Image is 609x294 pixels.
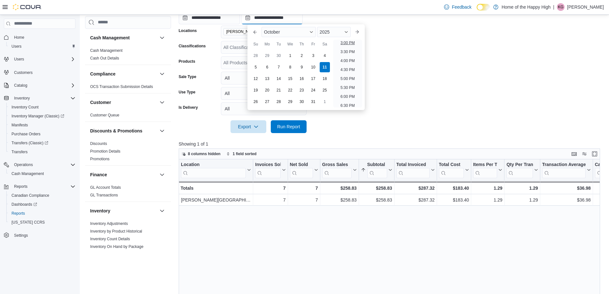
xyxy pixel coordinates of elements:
button: Inventory [158,207,166,215]
button: Operations [12,161,35,169]
label: Is Delivery [179,105,198,110]
button: Gross Sales [322,162,356,178]
div: day-25 [320,85,330,95]
div: Invoices Sold [255,162,280,168]
button: Next month [352,27,362,37]
span: GL Account Totals [90,185,121,190]
a: Cash Out Details [90,56,119,60]
button: Reports [12,183,30,190]
div: Total Cost [439,162,464,178]
div: [PERSON_NAME][GEOGRAPHIC_DATA] - Fire & Flower [181,196,251,204]
div: day-3 [308,51,318,61]
label: Classifications [179,44,206,49]
span: [PERSON_NAME][GEOGRAPHIC_DATA] - Fire & Flower [226,28,276,35]
span: Inventory Count Details [90,236,130,242]
span: Catalog [12,82,75,89]
span: Inventory by Product Historical [90,229,142,234]
button: Canadian Compliance [6,191,78,200]
button: Catalog [12,82,30,89]
span: Purchase Orders [9,130,75,138]
div: day-27 [262,97,272,107]
a: Promotions [90,157,110,161]
span: Inventory On Hand by Package [90,244,144,249]
div: day-11 [320,62,330,72]
span: Inventory Manager (Classic) [9,112,75,120]
div: $183.40 [439,196,469,204]
span: GL Transactions [90,193,118,198]
div: day-29 [285,97,295,107]
button: Export [230,120,266,133]
button: Discounts & Promotions [90,128,157,134]
div: 1.29 [473,184,503,192]
a: Customer Queue [90,113,119,117]
div: $36.98 [542,184,591,192]
span: Dashboards [9,201,75,208]
span: October [264,29,280,35]
a: Transfers (Classic) [9,139,51,147]
a: Reports [9,210,27,217]
div: day-28 [251,51,261,61]
span: Cash Out Details [90,56,119,61]
div: day-17 [308,74,318,84]
div: $258.83 [361,196,392,204]
div: Transaction Average [542,162,586,168]
a: Promotion Details [90,149,121,154]
li: 3:00 PM [338,39,357,47]
div: Qty Per Transaction [506,162,533,168]
span: Cash Management [12,171,44,176]
button: Customers [1,68,78,77]
button: Total Cost [439,162,469,178]
span: Manifests [12,123,28,128]
span: Reports [12,183,75,190]
div: $287.32 [396,196,434,204]
input: Press the down key to open a popover containing a calendar. [179,12,240,24]
button: All [221,87,307,100]
h3: Cash Management [90,35,130,41]
li: 5:00 PM [338,75,357,83]
h3: Finance [90,171,107,178]
button: Net Sold [290,162,318,178]
a: Transfers [9,148,30,156]
div: Discounts & Promotions [85,140,171,165]
div: 7 [255,196,285,204]
span: Cash Management [90,48,122,53]
div: day-4 [320,51,330,61]
span: 1 field sorted [233,151,257,156]
button: Cash Management [6,169,78,178]
div: Total Invoiced [396,162,429,168]
div: Su [251,39,261,49]
a: [US_STATE] CCRS [9,219,47,226]
div: day-1 [320,97,330,107]
button: Previous Month [250,27,260,37]
div: Th [297,39,307,49]
div: day-13 [262,74,272,84]
div: 1.29 [506,184,538,192]
div: Transaction Average [542,162,586,178]
div: 7 [290,184,318,192]
span: KG [558,3,563,11]
a: Inventory Count [9,103,41,111]
div: We [285,39,295,49]
div: Fr [308,39,318,49]
div: Gross Sales [322,162,351,178]
span: 2025 [320,29,330,35]
button: Display options [581,150,588,158]
span: Cash Management [9,170,75,178]
div: Button. Open the year selector. 2025 is currently selected. [317,27,351,37]
div: Sa [320,39,330,49]
label: Sale Type [179,74,196,79]
div: day-12 [251,74,261,84]
button: Cash Management [158,34,166,42]
span: Reports [9,210,75,217]
span: Canadian Compliance [9,192,75,199]
span: Inventory Manager (Classic) [12,114,64,119]
a: Canadian Compliance [9,192,52,199]
button: Inventory [1,94,78,103]
a: Feedback [441,1,474,13]
span: Promotions [90,156,110,162]
button: Enter fullscreen [591,150,598,158]
button: Purchase Orders [6,130,78,139]
button: Finance [90,171,157,178]
div: October, 2025 [250,50,331,107]
ul: Time [333,40,362,107]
